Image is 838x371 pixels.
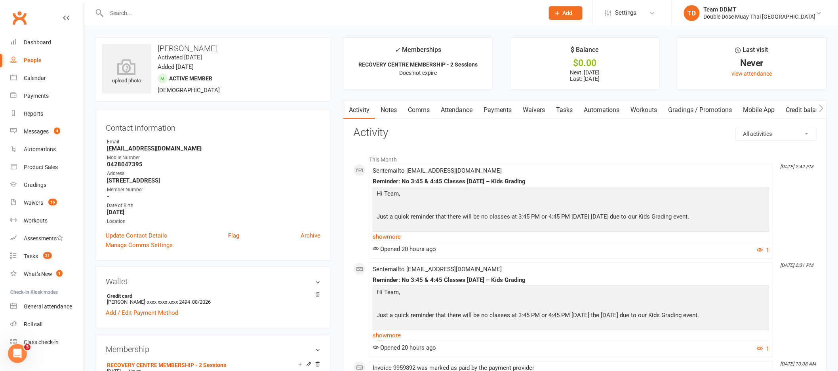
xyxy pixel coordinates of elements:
[107,362,226,368] a: RECOVERY CENTRE MEMBERSHIP - 2 Sessions
[435,101,478,119] a: Attendance
[395,45,441,59] div: Memberships
[24,217,48,224] div: Workouts
[518,69,653,82] p: Next: [DATE] Last: [DATE]
[375,287,768,299] p: Hi Team,
[373,245,436,253] span: Opened 20 hours ago
[10,51,84,69] a: People
[24,344,30,350] span: 3
[625,101,663,119] a: Workouts
[24,39,51,46] div: Dashboard
[104,8,539,19] input: Search...
[24,303,72,310] div: General attendance
[373,330,769,341] a: show more
[563,10,573,16] span: Add
[373,178,769,185] div: Reminder: No 3:45 & 4:45 Classes [DATE] – Kids Grading
[147,299,190,305] span: xxxx xxxx xxxx 2494
[106,308,178,318] a: Add / Edit Payment Method
[107,145,320,152] strong: [EMAIL_ADDRESS][DOMAIN_NAME]
[107,177,320,184] strong: [STREET_ADDRESS]
[343,101,375,119] a: Activity
[478,101,517,119] a: Payments
[735,45,768,59] div: Last visit
[24,339,59,345] div: Class check-in
[375,310,768,322] p: Just a quick reminder that there will be no classes at 3:45 PM or 4:45 PM [DATE] the [DATE] due t...
[10,333,84,351] a: Class kiosk mode
[8,344,27,363] iframe: Intercom live chat
[375,101,402,119] a: Notes
[10,298,84,316] a: General attendance kiosk mode
[106,292,320,306] li: [PERSON_NAME]
[517,101,550,119] a: Waivers
[704,13,816,20] div: Double Dose Muay Thai [GEOGRAPHIC_DATA]
[684,59,819,67] div: Never
[738,101,781,119] a: Mobile App
[402,101,435,119] a: Comms
[353,151,817,164] li: This Month
[10,316,84,333] a: Roll call
[301,231,320,240] a: Archive
[10,247,84,265] a: Tasks 21
[10,105,84,123] a: Reports
[10,123,84,141] a: Messages 4
[10,69,84,87] a: Calendar
[24,110,43,117] div: Reports
[10,8,29,28] a: Clubworx
[107,209,320,216] strong: [DATE]
[732,70,772,77] a: view attendance
[781,361,816,367] i: [DATE] 10:08 AM
[107,202,320,209] div: Date of Birth
[518,59,653,67] div: $0.00
[228,231,239,240] a: Flag
[107,170,320,177] div: Address
[106,345,320,354] h3: Membership
[158,63,194,70] time: Added [DATE]
[373,277,769,283] div: Reminder: No 3:45 & 4:45 Classes [DATE] – Kids Grading
[106,277,320,286] h3: Wallet
[550,101,578,119] a: Tasks
[106,120,320,132] h3: Contact information
[10,230,84,247] a: Assessments
[375,212,768,223] p: Just a quick reminder that there will be no classes at 3:45 PM or 4:45 PM [DATE] [DATE] due to ou...
[24,321,42,327] div: Roll call
[24,57,42,63] div: People
[395,46,400,54] i: ✓
[373,344,436,351] span: Opened 20 hours ago
[10,87,84,105] a: Payments
[549,6,583,20] button: Add
[107,193,320,200] strong: -
[169,75,212,82] span: Active member
[24,128,49,135] div: Messages
[757,344,769,354] button: 1
[24,271,52,277] div: What's New
[102,59,151,85] div: upload photo
[353,127,817,139] h3: Activity
[358,61,478,68] strong: RECOVERY CENTRE MEMBERSHIP - 2 Sessions
[373,266,502,273] span: Sent email to [EMAIL_ADDRESS][DOMAIN_NAME]
[375,189,768,200] p: Hi Team,
[10,141,84,158] a: Automations
[10,194,84,212] a: Waivers 16
[24,75,46,81] div: Calendar
[158,87,220,94] span: [DEMOGRAPHIC_DATA]
[24,200,43,206] div: Waivers
[399,70,437,76] span: Does not expire
[10,265,84,283] a: What's New1
[192,299,211,305] span: 08/2026
[578,101,625,119] a: Automations
[43,252,52,259] span: 21
[24,253,38,259] div: Tasks
[24,93,49,99] div: Payments
[56,270,63,277] span: 1
[781,101,832,119] a: Credit balance
[781,263,813,268] i: [DATE] 2:31 PM
[684,5,700,21] div: TD
[704,6,816,13] div: Team DDMT
[107,293,316,299] strong: Credit card
[24,235,63,242] div: Assessments
[781,164,813,169] i: [DATE] 2:42 PM
[663,101,738,119] a: Gradings / Promotions
[10,158,84,176] a: Product Sales
[24,182,46,188] div: Gradings
[48,199,57,205] span: 16
[10,34,84,51] a: Dashboard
